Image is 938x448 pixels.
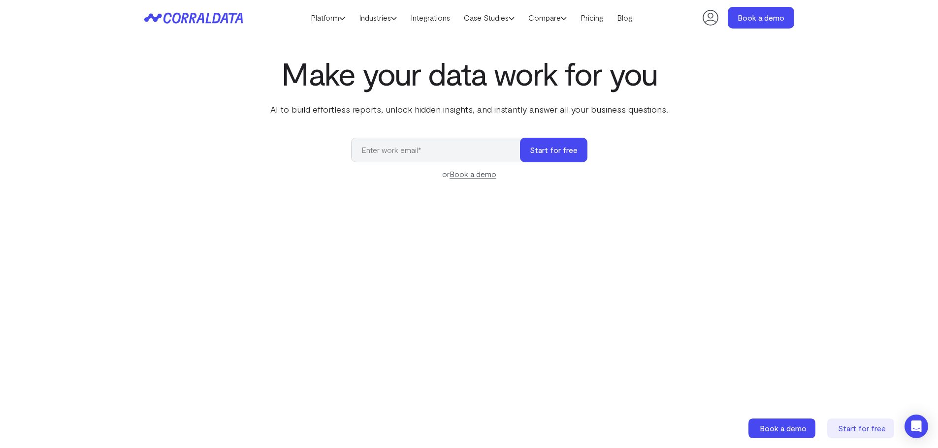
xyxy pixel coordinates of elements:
[728,7,794,29] a: Book a demo
[760,423,807,433] span: Book a demo
[450,169,496,179] a: Book a demo
[268,56,670,91] h1: Make your data work for you
[574,10,610,25] a: Pricing
[457,10,521,25] a: Case Studies
[838,423,886,433] span: Start for free
[404,10,457,25] a: Integrations
[827,418,896,438] a: Start for free
[905,415,928,438] div: Open Intercom Messenger
[521,10,574,25] a: Compare
[351,138,530,162] input: Enter work email*
[268,103,670,116] p: AI to build effortless reports, unlock hidden insights, and instantly answer all your business qu...
[520,138,587,162] button: Start for free
[352,10,404,25] a: Industries
[304,10,352,25] a: Platform
[748,418,817,438] a: Book a demo
[351,168,587,180] div: or
[610,10,639,25] a: Blog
